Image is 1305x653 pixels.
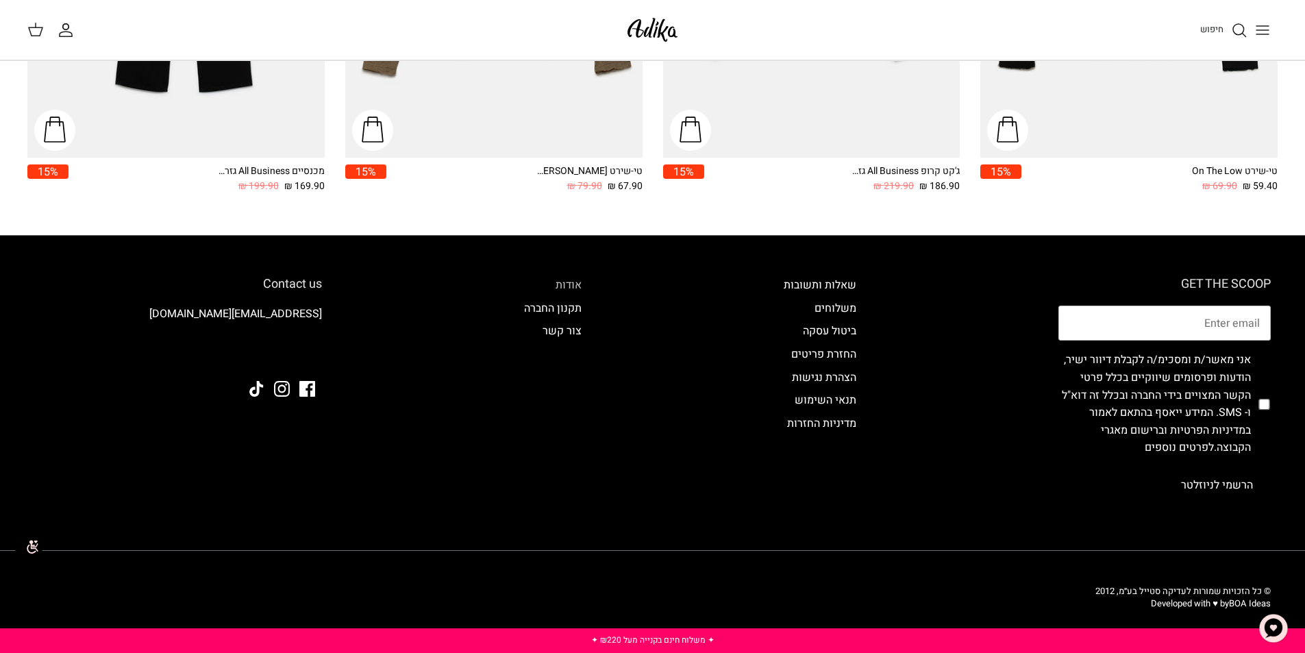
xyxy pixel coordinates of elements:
div: ג'קט קרופ All Business גזרה מחויטת [850,164,960,179]
a: 15% [663,164,704,194]
img: Adika IL [623,14,682,46]
a: אודות [556,277,582,293]
a: הצהרת נגישות [792,369,856,386]
button: צ'אט [1253,608,1294,649]
span: 15% [345,164,386,179]
a: Tiktok [249,381,264,397]
span: 59.40 ₪ [1243,179,1278,194]
span: 79.90 ₪ [567,179,602,194]
a: חיפוש [1200,22,1247,38]
button: הרשמי לניוזלטר [1163,468,1271,502]
a: BOA Ideas [1229,597,1271,610]
a: טי-שירט On The Low 59.40 ₪ 69.90 ₪ [1021,164,1278,194]
label: אני מאשר/ת ומסכימ/ה לקבלת דיוור ישיר, הודעות ופרסומים שיווקיים בכלל פרטי הקשר המצויים בידי החברה ... [1058,352,1251,457]
a: צור קשר [543,323,582,339]
div: Secondary navigation [770,277,870,502]
span: 219.90 ₪ [873,179,914,194]
a: תקנון החברה [524,300,582,317]
h6: Contact us [34,277,322,292]
a: ✦ משלוח חינם בקנייה מעל ₪220 ✦ [591,634,714,646]
a: ביטול עסקה [803,323,856,339]
a: משלוחים [815,300,856,317]
a: 15% [980,164,1021,194]
a: מדיניות החזרות [787,415,856,432]
a: שאלות ותשובות [784,277,856,293]
a: [EMAIL_ADDRESS][DOMAIN_NAME] [149,306,322,322]
a: החשבון שלי [58,22,79,38]
div: Secondary navigation [510,277,595,502]
a: 15% [27,164,69,194]
img: accessibility_icon02.svg [10,528,48,566]
button: Toggle menu [1247,15,1278,45]
span: 15% [27,164,69,179]
a: Instagram [274,381,290,397]
span: 67.90 ₪ [608,179,643,194]
span: חיפוש [1200,23,1223,36]
a: תנאי השימוש [795,392,856,408]
span: 169.90 ₪ [284,179,325,194]
div: טי-שירט [PERSON_NAME] שרוולים ארוכים [533,164,643,179]
span: 199.90 ₪ [238,179,279,194]
img: Adika IL [284,343,322,361]
span: 15% [980,164,1021,179]
input: Email [1058,306,1271,341]
span: 69.90 ₪ [1202,179,1237,194]
div: טי-שירט On The Low [1168,164,1278,179]
a: Facebook [299,381,315,397]
span: © כל הזכויות שמורות לעדיקה סטייל בע״מ, 2012 [1095,584,1271,597]
a: 15% [345,164,386,194]
span: 15% [663,164,704,179]
p: Developed with ♥ by [1095,597,1271,610]
a: טי-שירט [PERSON_NAME] שרוולים ארוכים 67.90 ₪ 79.90 ₪ [386,164,643,194]
a: ג'קט קרופ All Business גזרה מחויטת 186.90 ₪ 219.90 ₪ [704,164,960,194]
a: לפרטים נוספים [1145,439,1214,456]
div: מכנסיים All Business גזרה מחויטת [215,164,325,179]
span: 186.90 ₪ [919,179,960,194]
h6: GET THE SCOOP [1058,277,1271,292]
a: מכנסיים All Business גזרה מחויטת 169.90 ₪ 199.90 ₪ [69,164,325,194]
a: החזרת פריטים [791,346,856,362]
